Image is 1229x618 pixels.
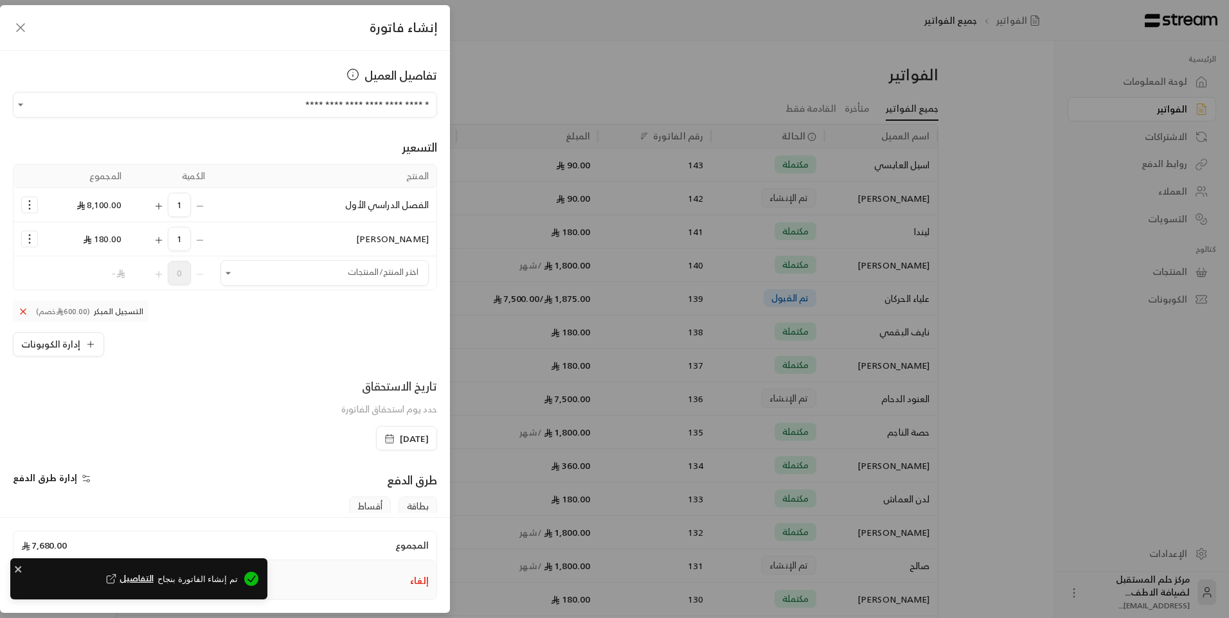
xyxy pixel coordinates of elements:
[168,193,191,217] span: 1
[13,97,28,112] button: Open
[13,164,437,290] table: Selected Products
[36,306,90,317] span: (600.00 خصم)
[14,562,23,575] button: close
[13,470,77,486] span: إدارة طرق الدفع
[387,470,437,490] span: طرق الدفع
[19,572,238,587] span: تم إنشاء الفاتورة بنجاح
[399,497,437,516] span: بطاقة
[364,66,437,84] span: تفاصيل العميل
[129,164,213,188] th: الكمية
[410,574,429,587] button: إلغاء
[13,138,437,156] div: التسعير
[220,265,236,281] button: Open
[356,231,429,247] span: [PERSON_NAME]
[341,401,437,417] span: حدد يوم استحقاق الفاتورة
[168,227,191,251] span: 1
[13,301,148,322] span: التسجيل المبكر
[13,332,104,357] button: إدارة الكوبونات
[370,16,437,39] span: إنشاء فاتورة
[103,572,154,585] button: التفاصيل
[395,539,429,552] span: المجموع
[83,231,121,247] span: 180.00
[345,197,429,213] span: الفصل الدراسي الأول
[341,377,437,395] div: تاريخ الاستحقاق
[76,197,121,213] span: 8,100.00
[46,256,129,290] td: -
[213,164,436,188] th: المنتج
[168,261,191,285] span: 0
[46,164,129,188] th: المجموع
[21,539,67,552] span: 7,680.00
[400,432,429,445] span: [DATE]
[349,497,391,516] span: أقساط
